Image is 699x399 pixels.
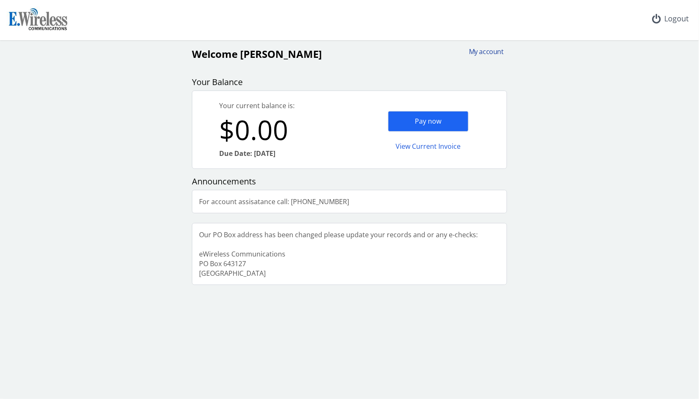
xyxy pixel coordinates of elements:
[463,47,504,57] div: My account
[388,137,469,156] div: View Current Invoice
[192,176,256,187] span: Announcements
[219,111,349,149] div: $0.00
[219,149,349,158] div: Due Date: [DATE]
[192,47,238,61] span: Welcome
[219,101,349,111] div: Your current balance is:
[192,190,356,213] div: For account assisatance call: [PHONE_NUMBER]
[240,47,322,61] span: [PERSON_NAME]
[192,76,243,88] span: Your Balance
[192,223,484,285] div: Our PO Box address has been changed please update your records and or any e-checks: eWireless Com...
[388,111,469,132] div: Pay now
